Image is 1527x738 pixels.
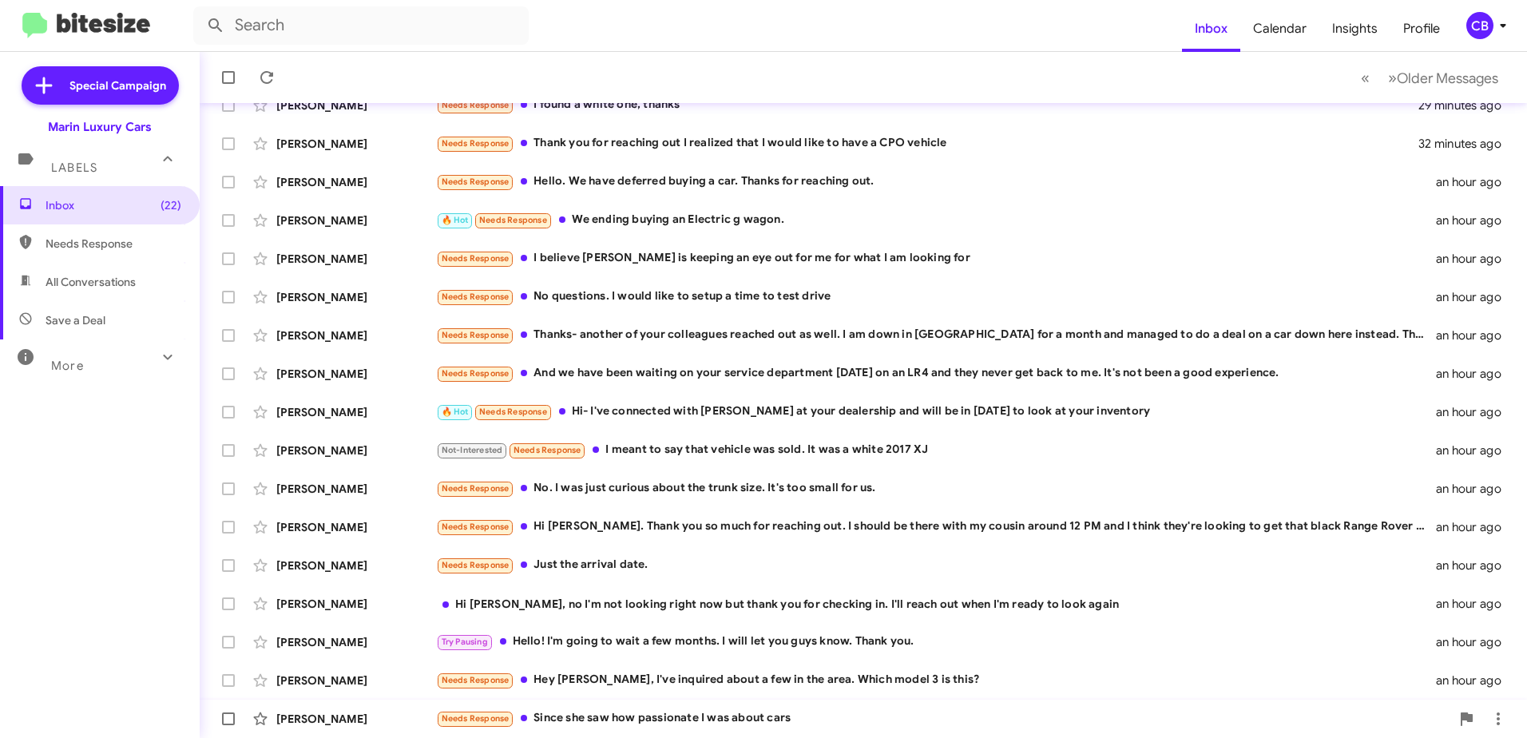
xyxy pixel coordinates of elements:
a: Calendar [1240,6,1319,52]
div: an hour ago [1436,596,1514,612]
span: Needs Response [442,522,510,532]
span: Needs Response [479,407,547,417]
span: More [51,359,84,373]
div: No. I was just curious about the trunk size. It's too small for us. [436,479,1436,498]
span: 🔥 Hot [442,215,469,225]
span: Needs Response [442,253,510,264]
div: Hey [PERSON_NAME], I've inquired about a few in the area. Which model 3 is this? [436,671,1436,689]
div: an hour ago [1436,481,1514,497]
div: an hour ago [1436,442,1514,458]
button: Previous [1351,61,1379,94]
span: Needs Response [442,675,510,685]
div: Hi [PERSON_NAME], no I'm not looking right now but thank you for checking in. I'll reach out when... [436,596,1436,612]
span: Needs Response [442,560,510,570]
button: CB [1453,12,1509,39]
div: [PERSON_NAME] [276,404,436,420]
div: [PERSON_NAME] [276,366,436,382]
span: « [1361,68,1370,88]
div: No questions. I would like to setup a time to test drive [436,288,1436,306]
div: an hour ago [1436,673,1514,688]
span: Needs Response [442,138,510,149]
div: [PERSON_NAME] [276,442,436,458]
div: Just the arrival date. [436,556,1436,574]
span: Inbox [46,197,181,213]
div: an hour ago [1436,519,1514,535]
span: Needs Response [442,100,510,110]
span: (22) [161,197,181,213]
div: an hour ago [1436,404,1514,420]
span: Special Campaign [69,77,166,93]
div: Thank you for reaching out I realized that I would like to have a CPO vehicle [436,134,1418,153]
div: I found a white one, thanks [436,96,1418,114]
div: I believe [PERSON_NAME] is keeping an eye out for me for what I am looking for [436,249,1436,268]
span: Needs Response [442,483,510,494]
span: Not-Interested [442,445,503,455]
div: [PERSON_NAME] [276,136,436,152]
nav: Page navigation example [1352,61,1508,94]
div: [PERSON_NAME] [276,97,436,113]
div: [PERSON_NAME] [276,596,436,612]
div: [PERSON_NAME] [276,174,436,190]
button: Next [1378,61,1508,94]
span: Needs Response [514,445,581,455]
span: » [1388,68,1397,88]
div: I meant to say that vehicle was sold. It was a white 2017 XJ [436,441,1436,459]
div: 29 minutes ago [1418,97,1514,113]
div: CB [1466,12,1493,39]
span: Needs Response [442,292,510,302]
div: [PERSON_NAME] [276,711,436,727]
span: Needs Response [479,215,547,225]
div: an hour ago [1436,366,1514,382]
span: Needs Response [442,177,510,187]
div: [PERSON_NAME] [276,481,436,497]
div: Hello. We have deferred buying a car. Thanks for reaching out. [436,173,1436,191]
div: an hour ago [1436,289,1514,305]
div: [PERSON_NAME] [276,673,436,688]
span: 🔥 Hot [442,407,469,417]
div: Thanks- another of your colleagues reached out as well. I am down in [GEOGRAPHIC_DATA] for a mont... [436,326,1436,344]
span: Needs Response [442,713,510,724]
a: Inbox [1182,6,1240,52]
div: [PERSON_NAME] [276,634,436,650]
div: an hour ago [1436,212,1514,228]
div: Hello! I'm going to wait a few months. I will let you guys know. Thank you. [436,633,1436,651]
div: Since she saw how passionate I was about cars [436,709,1450,728]
span: Try Pausing [442,637,488,647]
span: Needs Response [442,330,510,340]
div: an hour ago [1436,634,1514,650]
div: [PERSON_NAME] [276,557,436,573]
div: Hi [PERSON_NAME]. Thank you so much for reaching out. I should be there with my cousin around 12 ... [436,518,1436,536]
div: Marin Luxury Cars [48,119,152,135]
div: 32 minutes ago [1418,136,1514,152]
div: We ending buying an Electric g wagon. [436,211,1436,229]
div: an hour ago [1436,327,1514,343]
span: Labels [51,161,97,175]
div: [PERSON_NAME] [276,519,436,535]
div: [PERSON_NAME] [276,289,436,305]
a: Insights [1319,6,1390,52]
span: All Conversations [46,274,136,290]
div: an hour ago [1436,251,1514,267]
span: Save a Deal [46,312,105,328]
div: Hi- I've connected with [PERSON_NAME] at your dealership and will be in [DATE] to look at your in... [436,403,1436,421]
span: Needs Response [442,368,510,379]
a: Special Campaign [22,66,179,105]
div: [PERSON_NAME] [276,251,436,267]
a: Profile [1390,6,1453,52]
div: an hour ago [1436,174,1514,190]
input: Search [193,6,529,45]
div: [PERSON_NAME] [276,327,436,343]
div: an hour ago [1436,557,1514,573]
div: [PERSON_NAME] [276,212,436,228]
div: And we have been waiting on your service department [DATE] on an LR4 and they never get back to m... [436,364,1436,383]
span: Older Messages [1397,69,1498,87]
span: Needs Response [46,236,181,252]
